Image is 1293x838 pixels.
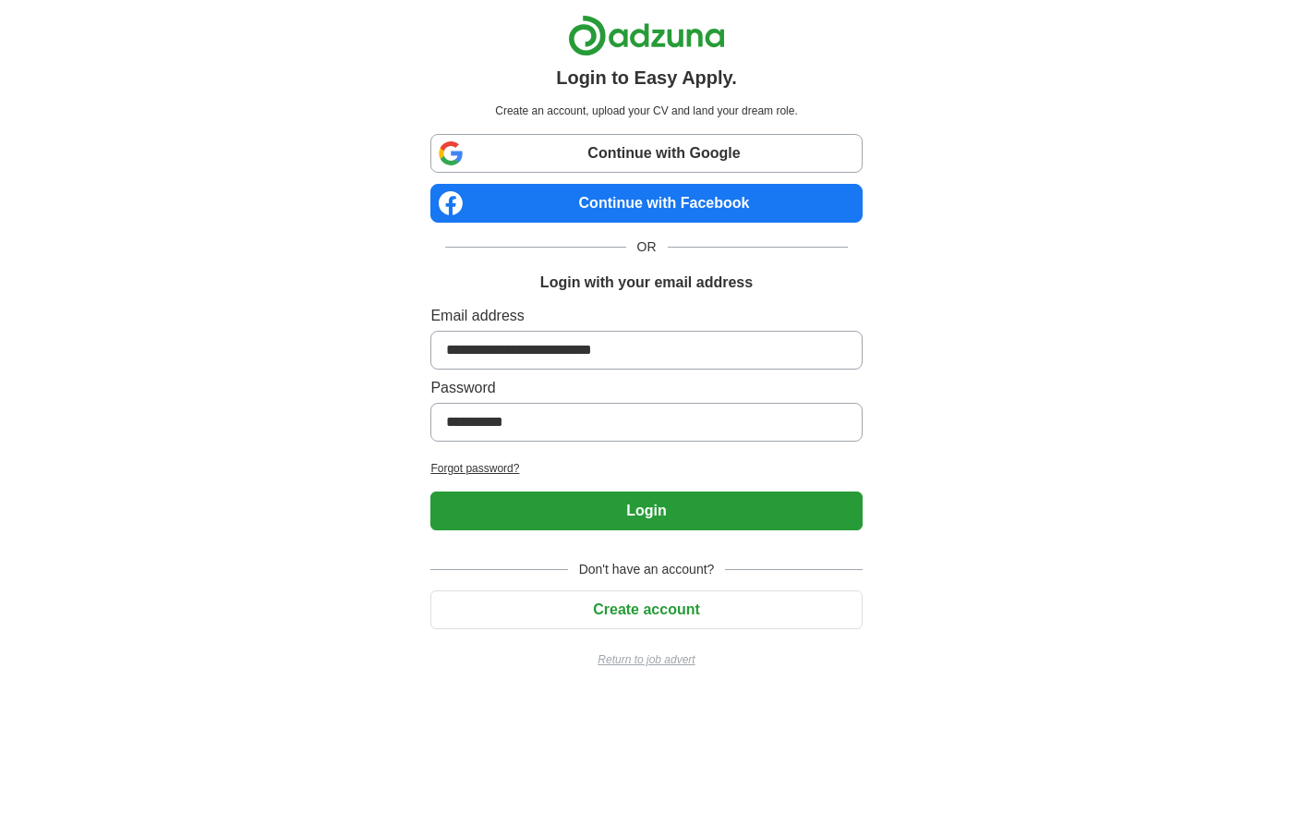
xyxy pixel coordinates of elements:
img: Adzuna logo [568,15,725,56]
a: Continue with Facebook [430,184,862,223]
button: Login [430,492,862,530]
label: Password [430,377,862,399]
label: Email address [430,305,862,327]
span: Don't have an account? [568,560,726,579]
p: Create an account, upload your CV and land your dream role. [434,103,858,119]
h1: Login with your email address [540,272,753,294]
a: Continue with Google [430,134,862,173]
a: Return to job advert [430,651,862,668]
span: OR [626,237,668,257]
a: Forgot password? [430,460,862,477]
a: Create account [430,601,862,617]
h1: Login to Easy Apply. [556,64,737,91]
button: Create account [430,590,862,629]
